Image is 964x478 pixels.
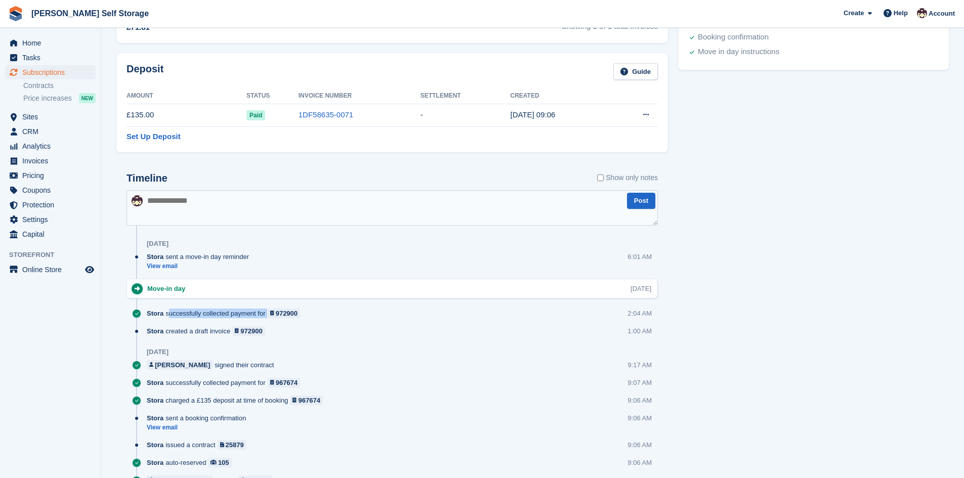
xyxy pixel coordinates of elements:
[929,9,955,19] span: Account
[218,440,246,450] a: 25879
[147,309,163,318] span: Stora
[276,309,298,318] div: 972900
[5,36,96,50] a: menu
[627,360,652,370] div: 9:17 AM
[218,458,229,467] div: 105
[8,6,23,21] img: stora-icon-8386f47178a22dfd0bd8f6a31ec36ba5ce8667c1dd55bd0f319d3a0aa187defe.svg
[5,198,96,212] a: menu
[597,172,604,183] input: Show only notes
[22,51,83,65] span: Tasks
[147,252,163,262] span: Stora
[23,81,96,91] a: Contracts
[22,168,83,183] span: Pricing
[127,172,167,184] h2: Timeline
[22,263,83,277] span: Online Store
[147,240,169,248] div: [DATE]
[127,104,246,126] td: £135.00
[290,396,323,405] a: 967674
[627,378,652,387] div: 9:07 AM
[22,110,83,124] span: Sites
[79,93,96,103] div: NEW
[132,195,143,206] img: Jacob Esser
[5,168,96,183] a: menu
[268,309,301,318] a: 972900
[147,360,213,370] a: [PERSON_NAME]
[627,396,652,405] div: 9:06 AM
[627,252,652,262] div: 6:01 AM
[22,124,83,139] span: CRM
[147,252,254,262] div: sent a move-in day reminder
[147,423,251,432] a: View email
[226,440,244,450] div: 25879
[147,396,163,405] span: Stora
[627,326,652,336] div: 1:00 AM
[27,5,153,22] a: [PERSON_NAME] Self Storage
[23,94,72,103] span: Price increases
[127,63,163,80] h2: Deposit
[631,284,651,293] div: [DATE]
[22,65,83,79] span: Subscriptions
[9,250,101,260] span: Storefront
[299,110,353,119] a: 1DF58635-0071
[147,458,163,467] span: Stora
[83,264,96,276] a: Preview store
[147,262,254,271] a: View email
[22,154,83,168] span: Invoices
[147,458,237,467] div: auto-reserved
[246,110,265,120] span: Paid
[421,88,511,104] th: Settlement
[917,8,927,18] img: Jacob Esser
[22,139,83,153] span: Analytics
[510,110,555,119] time: 2025-10-01 08:06:37 UTC
[894,8,908,18] span: Help
[5,212,96,227] a: menu
[147,413,251,423] div: sent a booking confirmation
[613,63,658,80] a: Guide
[147,284,190,293] div: Move-in day
[627,309,652,318] div: 2:04 AM
[147,378,163,387] span: Stora
[844,8,864,18] span: Create
[510,88,610,104] th: Created
[276,378,298,387] div: 967674
[627,458,652,467] div: 9:06 AM
[299,396,320,405] div: 967674
[627,413,652,423] div: 9:06 AM
[698,46,779,58] div: Move in day instructions
[147,326,163,336] span: Stora
[147,378,305,387] div: successfully collected payment for
[147,413,163,423] span: Stora
[5,227,96,241] a: menu
[22,183,83,197] span: Coupons
[22,212,83,227] span: Settings
[246,88,299,104] th: Status
[147,309,305,318] div: successfully collected payment for
[5,65,96,79] a: menu
[597,172,658,183] label: Show only notes
[240,326,262,336] div: 972900
[22,36,83,50] span: Home
[208,458,231,467] a: 105
[299,88,421,104] th: Invoice Number
[5,51,96,65] a: menu
[5,263,96,277] a: menu
[127,131,181,143] a: Set Up Deposit
[23,93,96,104] a: Price increases NEW
[147,326,270,336] div: created a draft invoice
[627,193,655,209] button: Post
[147,396,328,405] div: charged a £135 deposit at time of booking
[147,348,169,356] div: [DATE]
[22,227,83,241] span: Capital
[5,139,96,153] a: menu
[232,326,265,336] a: 972900
[147,440,252,450] div: issued a contract
[127,88,246,104] th: Amount
[147,440,163,450] span: Stora
[5,154,96,168] a: menu
[421,104,511,126] td: -
[155,360,210,370] div: [PERSON_NAME]
[268,378,301,387] a: 967674
[5,183,96,197] a: menu
[5,124,96,139] a: menu
[698,31,769,44] div: Booking confirmation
